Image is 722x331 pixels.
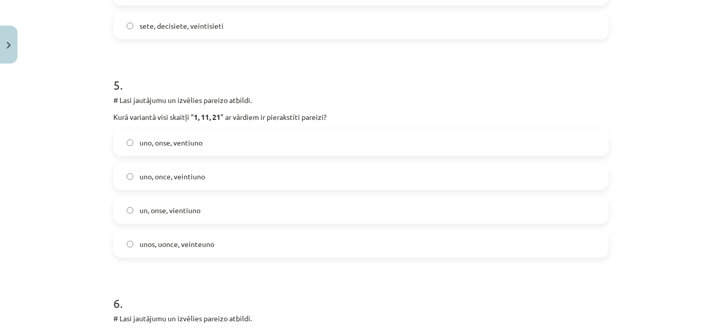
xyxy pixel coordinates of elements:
strong: 1, 11, 21 [194,112,220,121]
img: icon-close-lesson-0947bae3869378f0d4975bcd49f059093ad1ed9edebbc8119c70593378902aed.svg [7,42,11,49]
input: sete, decisiete, veintisieti [127,23,133,29]
span: unos, uonce, veinteuno [139,239,214,250]
input: uno, once, veintiuno [127,173,133,180]
input: unos, uonce, veinteuno [127,241,133,247]
span: sete, decisiete, veintisieti [139,20,224,31]
span: un, onse, vientiuno [139,205,200,216]
span: uno, onse, ventiuno [139,137,203,148]
span: uno, once, veintiuno [139,171,205,182]
h1: 6 . [113,278,609,310]
input: uno, onse, ventiuno [127,139,133,146]
p: # Lasi jautājumu un izvēlies pareizo atbildi. [113,313,609,324]
input: un, onse, vientiuno [127,207,133,214]
p: # Lasi jautājumu un izvēlies pareizo atbildi. [113,95,609,106]
p: Kurā variantā visi skaitļi “ ” ar vārdiem ir pierakstīti pareizi? [113,112,609,122]
h1: 5 . [113,60,609,92]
